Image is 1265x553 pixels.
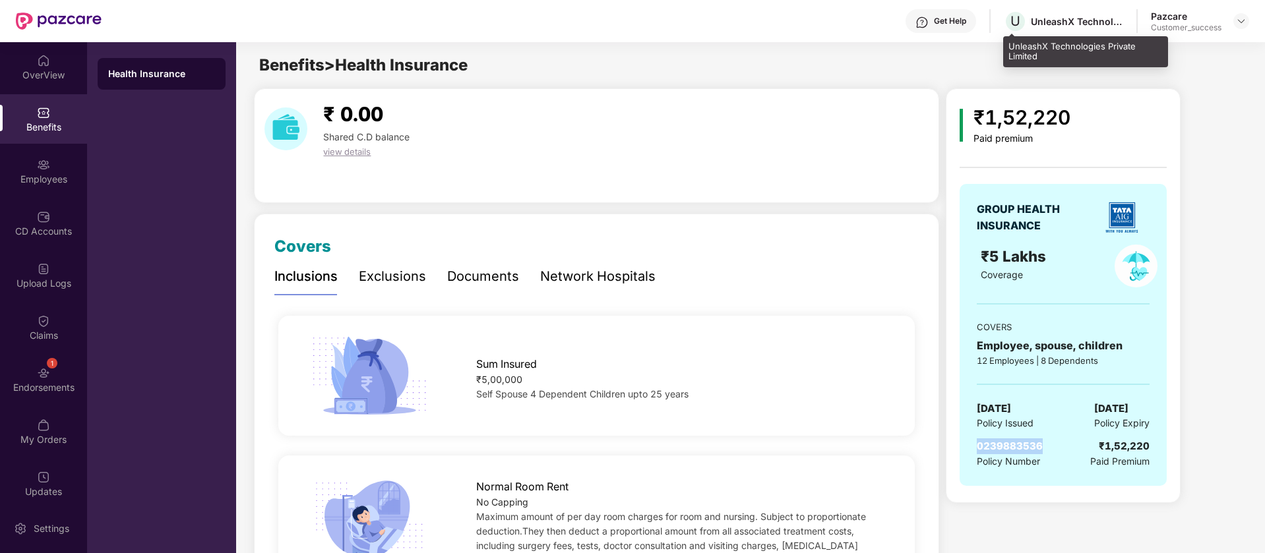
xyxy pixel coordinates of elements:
div: ₹1,52,220 [1099,438,1150,454]
div: Customer_success [1151,22,1221,33]
img: svg+xml;base64,PHN2ZyBpZD0iQ0RfQWNjb3VudHMiIGRhdGEtbmFtZT0iQ0QgQWNjb3VudHMiIHhtbG5zPSJodHRwOi8vd3... [37,210,50,223]
img: policyIcon [1115,245,1157,287]
span: Policy Number [977,455,1040,467]
span: Paid Premium [1090,454,1150,469]
span: view details [323,146,371,157]
img: icon [960,109,963,142]
span: 0239883536 [977,440,1043,452]
img: svg+xml;base64,PHN2ZyBpZD0iQ2xhaW0iIHhtbG5zPSJodHRwOi8vd3d3LnczLm9yZy8yMDAwL3N2ZyIgd2lkdGg9IjIwIi... [37,314,50,328]
div: Inclusions [274,266,338,287]
img: insurerLogo [1099,194,1145,241]
img: svg+xml;base64,PHN2ZyBpZD0iVXBsb2FkX0xvZ3MiIGRhdGEtbmFtZT0iVXBsb2FkIExvZ3MiIHhtbG5zPSJodHRwOi8vd3... [37,262,50,276]
span: [DATE] [977,401,1011,417]
img: New Pazcare Logo [16,13,102,30]
div: Pazcare [1151,10,1221,22]
span: Policy Issued [977,416,1034,430]
img: svg+xml;base64,PHN2ZyBpZD0iSGVscC0zMngzMiIgeG1sbnM9Imh0dHA6Ly93d3cudzMub3JnLzIwMDAvc3ZnIiB3aWR0aD... [915,16,929,29]
span: Policy Expiry [1094,416,1150,430]
img: svg+xml;base64,PHN2ZyBpZD0iVXBkYXRlZCIgeG1sbnM9Imh0dHA6Ly93d3cudzMub3JnLzIwMDAvc3ZnIiB3aWR0aD0iMj... [37,471,50,484]
div: Exclusions [359,266,426,287]
img: svg+xml;base64,PHN2ZyBpZD0iTXlfT3JkZXJzIiBkYXRhLW5hbWU9Ik15IE9yZGVycyIgeG1sbnM9Imh0dHA6Ly93d3cudz... [37,419,50,432]
div: Network Hospitals [540,266,656,287]
div: UnleashX Technologies Private Limited [1031,15,1123,28]
img: svg+xml;base64,PHN2ZyBpZD0iRHJvcGRvd24tMzJ4MzIiIHhtbG5zPSJodHRwOi8vd3d3LnczLm9yZy8yMDAwL3N2ZyIgd2... [1236,16,1247,26]
div: UnleashX Technologies Private Limited [1003,36,1168,67]
div: COVERS [977,320,1150,334]
div: Paid premium [973,133,1070,144]
div: 1 [47,358,57,368]
img: svg+xml;base64,PHN2ZyBpZD0iU2V0dGluZy0yMHgyMCIgeG1sbnM9Imh0dHA6Ly93d3cudzMub3JnLzIwMDAvc3ZnIiB3aW... [14,522,27,535]
div: GROUP HEALTH INSURANCE [977,201,1092,234]
span: Covers [274,237,331,256]
div: No Capping [476,495,886,509]
img: svg+xml;base64,PHN2ZyBpZD0iRW5kb3JzZW1lbnRzIiB4bWxucz0iaHR0cDovL3d3dy53My5vcmcvMjAwMC9zdmciIHdpZH... [37,366,50,380]
span: [DATE] [1094,401,1128,417]
span: Sum Insured [476,356,537,372]
div: Get Help [934,16,966,26]
span: Shared C.D balance [323,131,410,142]
img: svg+xml;base64,PHN2ZyBpZD0iQmVuZWZpdHMiIHhtbG5zPSJodHRwOi8vd3d3LnczLm9yZy8yMDAwL3N2ZyIgd2lkdGg9Ij... [37,106,50,119]
span: U [1010,13,1020,29]
div: 12 Employees | 8 Dependents [977,354,1150,367]
div: Settings [30,522,73,535]
span: Self Spouse 4 Dependent Children upto 25 years [476,388,689,399]
span: ₹ 0.00 [323,102,383,126]
img: icon [307,332,431,419]
span: Benefits > Health Insurance [259,55,468,74]
span: Coverage [981,269,1023,280]
div: ₹1,52,220 [973,102,1070,133]
img: svg+xml;base64,PHN2ZyBpZD0iSG9tZSIgeG1sbnM9Imh0dHA6Ly93d3cudzMub3JnLzIwMDAvc3ZnIiB3aWR0aD0iMjAiIG... [37,54,50,67]
img: svg+xml;base64,PHN2ZyBpZD0iRW1wbG95ZWVzIiB4bWxucz0iaHR0cDovL3d3dy53My5vcmcvMjAwMC9zdmciIHdpZHRoPS... [37,158,50,171]
img: download [264,107,307,150]
div: Employee, spouse, children [977,337,1150,354]
span: Normal Room Rent [476,479,569,495]
div: Health Insurance [108,67,215,80]
div: Documents [447,266,519,287]
div: ₹5,00,000 [476,372,886,387]
span: ₹5 Lakhs [981,247,1050,265]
